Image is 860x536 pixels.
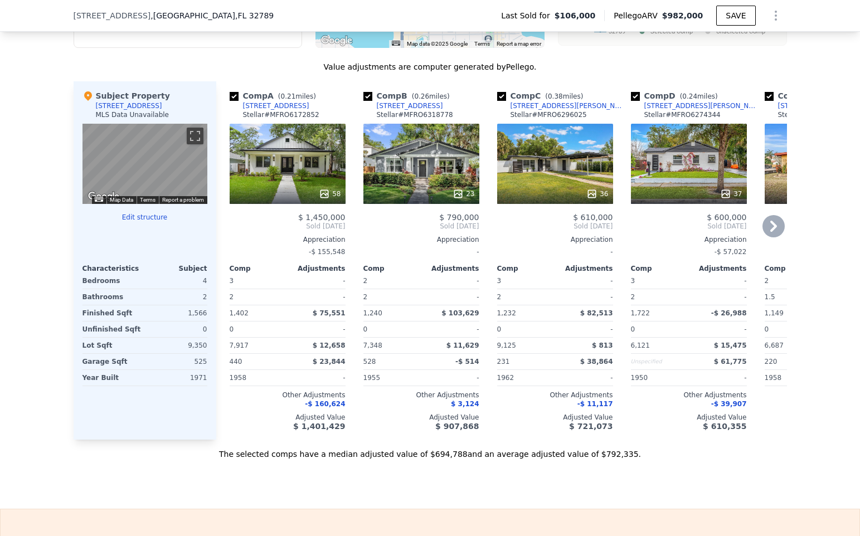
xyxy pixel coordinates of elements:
[293,422,345,431] span: $ 1,401,429
[765,101,844,110] a: [STREET_ADDRESS]
[711,309,747,317] span: -$ 26,988
[74,61,787,72] div: Value adjustments are computer generated by Pellego .
[281,92,296,100] span: 0.21
[421,264,479,273] div: Adjustments
[631,370,687,386] div: 1950
[147,289,207,305] div: 2
[778,101,844,110] div: [STREET_ADDRESS]
[765,370,820,386] div: 1958
[716,28,765,35] text: Unselected Comp
[74,440,787,460] div: The selected comps have a median adjusted value of $694,788 and an average adjusted value of $792...
[435,422,479,431] span: $ 907,868
[147,305,207,321] div: 1,566
[714,358,747,366] span: $ 61,775
[363,391,479,399] div: Other Adjustments
[720,188,742,199] div: 37
[274,92,320,100] span: ( miles)
[765,277,769,285] span: 2
[541,92,587,100] span: ( miles)
[424,273,479,289] div: -
[716,6,755,26] button: SAVE
[230,277,234,285] span: 3
[711,400,747,408] span: -$ 39,907
[631,342,650,349] span: 6,121
[288,264,346,273] div: Adjustments
[497,264,555,273] div: Comp
[82,90,170,101] div: Subject Property
[691,273,747,289] div: -
[313,342,346,349] span: $ 12,658
[497,222,613,231] span: Sold [DATE]
[497,391,613,399] div: Other Adjustments
[497,358,510,366] span: 231
[691,370,747,386] div: -
[290,273,346,289] div: -
[363,90,454,101] div: Comp B
[441,309,479,317] span: $ 103,629
[309,248,345,256] span: -$ 155,548
[453,188,474,199] div: 23
[110,196,133,204] button: Map Data
[497,90,588,101] div: Comp C
[363,235,479,244] div: Appreciation
[557,273,613,289] div: -
[631,325,635,333] span: 0
[298,213,346,222] span: $ 1,450,000
[631,90,722,101] div: Comp D
[162,197,204,203] a: Report a problem
[230,413,346,422] div: Adjusted Value
[451,400,479,408] span: $ 3,124
[82,338,143,353] div: Lot Sqft
[455,358,479,366] span: -$ 514
[439,213,479,222] span: $ 790,000
[765,309,784,317] span: 1,149
[318,33,355,48] img: Google
[497,235,613,244] div: Appreciation
[363,222,479,231] span: Sold [DATE]
[243,110,319,119] div: Stellar # MFRO6172852
[147,338,207,353] div: 9,350
[592,342,613,349] span: $ 813
[569,422,613,431] span: $ 721,073
[497,413,613,422] div: Adjusted Value
[548,92,563,100] span: 0.38
[497,289,553,305] div: 2
[497,370,553,386] div: 1962
[377,110,453,119] div: Stellar # MFRO6318778
[230,309,249,317] span: 1,402
[187,128,203,144] button: Toggle fullscreen view
[676,92,722,100] span: ( miles)
[145,264,207,273] div: Subject
[96,110,169,119] div: MLS Data Unavailable
[147,354,207,369] div: 525
[319,188,341,199] div: 58
[691,321,747,337] div: -
[497,244,613,260] div: -
[82,354,143,369] div: Garage Sqft
[363,309,382,317] span: 1,240
[555,10,596,21] span: $106,000
[140,197,156,203] a: Terms (opens in new tab)
[424,289,479,305] div: -
[424,321,479,337] div: -
[290,370,346,386] div: -
[363,358,376,366] span: 528
[235,11,274,20] span: , FL 32789
[614,10,662,21] span: Pellego ARV
[631,277,635,285] span: 3
[147,321,207,337] div: 0
[497,325,502,333] span: 0
[318,33,355,48] a: Open this area in Google Maps (opens a new window)
[497,342,516,349] span: 9,125
[230,235,346,244] div: Appreciation
[230,222,346,231] span: Sold [DATE]
[580,358,613,366] span: $ 38,864
[82,370,143,386] div: Year Built
[609,28,625,35] text: 32789
[715,248,747,256] span: -$ 57,022
[511,110,587,119] div: Stellar # MFRO6296025
[497,309,516,317] span: 1,232
[230,358,242,366] span: 440
[501,10,555,21] span: Last Sold for
[557,289,613,305] div: -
